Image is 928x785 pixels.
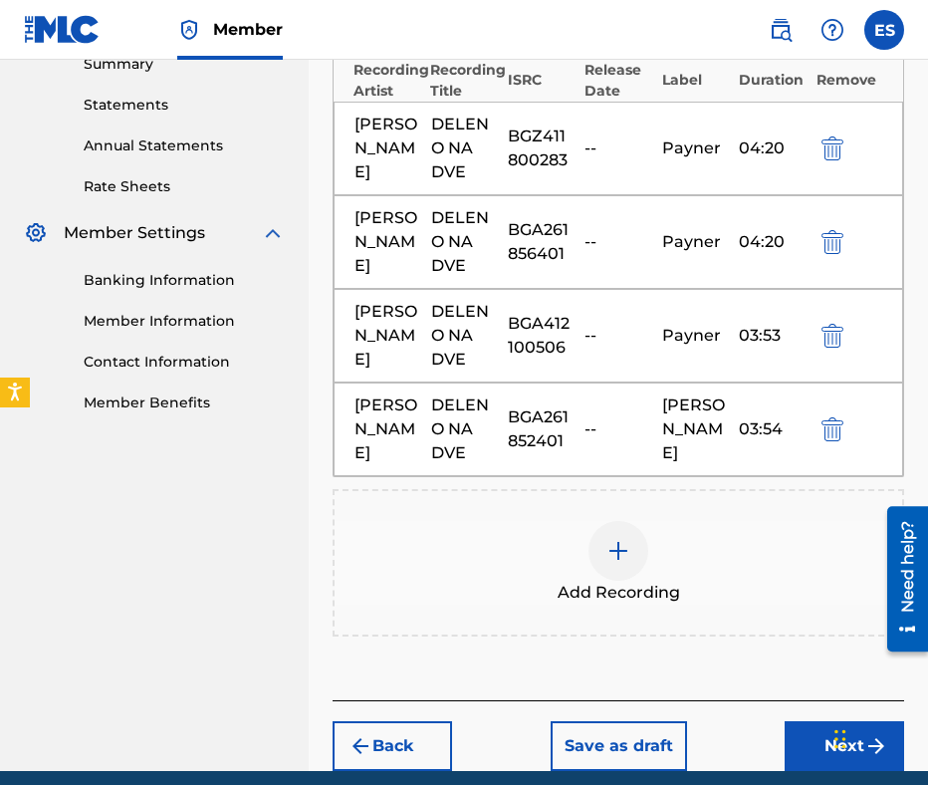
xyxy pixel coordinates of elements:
[508,218,575,266] div: BGA261856401
[64,221,205,245] span: Member Settings
[558,581,680,605] span: Add Recording
[213,18,283,41] span: Member
[431,300,498,372] div: DELENO NA DVE
[24,15,101,44] img: MLC Logo
[431,206,498,278] div: DELENO NA DVE
[872,499,928,659] iframe: Resource Center
[821,136,843,160] img: 12a2ab48e56ec057fbd8.svg
[431,393,498,465] div: DELENO NA DVE
[354,113,421,184] div: [PERSON_NAME]
[662,230,729,254] div: Payner
[864,10,904,50] div: User Menu
[816,70,906,91] div: Remove
[584,230,651,254] div: --
[84,135,285,156] a: Annual Statements
[662,324,729,348] div: Payner
[812,10,852,50] div: Help
[821,417,843,441] img: 12a2ab48e56ec057fbd8.svg
[584,136,651,160] div: --
[828,689,928,785] div: Джаджи за чат
[769,18,793,42] img: search
[739,136,806,160] div: 04:20
[739,324,806,348] div: 03:53
[662,70,729,91] div: Label
[24,221,48,245] img: Member Settings
[84,95,285,116] a: Statements
[430,60,497,102] div: Recording Title
[333,721,452,771] button: Back
[508,405,575,453] div: BGA261852401
[508,312,575,360] div: BGA412100506
[821,324,843,348] img: 12a2ab48e56ec057fbd8.svg
[584,324,651,348] div: --
[785,721,904,771] button: Next
[354,300,421,372] div: [PERSON_NAME]
[353,60,420,102] div: Recording Artist
[261,221,285,245] img: expand
[584,60,651,102] div: Release Date
[84,176,285,197] a: Rate Sheets
[348,734,372,758] img: 7ee5dd4eb1f8a8e3ef2f.svg
[508,70,575,91] div: ISRC
[606,539,630,563] img: add
[84,311,285,332] a: Member Information
[739,417,806,441] div: 03:54
[84,392,285,413] a: Member Benefits
[739,230,806,254] div: 04:20
[431,113,498,184] div: DELENO NA DVE
[551,721,687,771] button: Save as draft
[84,54,285,75] a: Summary
[354,206,421,278] div: [PERSON_NAME]
[761,10,801,50] a: Public Search
[821,230,843,254] img: 12a2ab48e56ec057fbd8.svg
[354,393,421,465] div: [PERSON_NAME]
[739,70,806,91] div: Duration
[508,125,575,172] div: BGZ411800283
[662,136,729,160] div: Payner
[820,18,844,42] img: help
[584,417,651,441] div: --
[662,393,729,465] div: [PERSON_NAME]
[177,18,201,42] img: Top Rightsholder
[84,352,285,373] a: Contact Information
[828,689,928,785] iframe: Chat Widget
[84,270,285,291] a: Banking Information
[834,709,846,769] div: Плъзни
